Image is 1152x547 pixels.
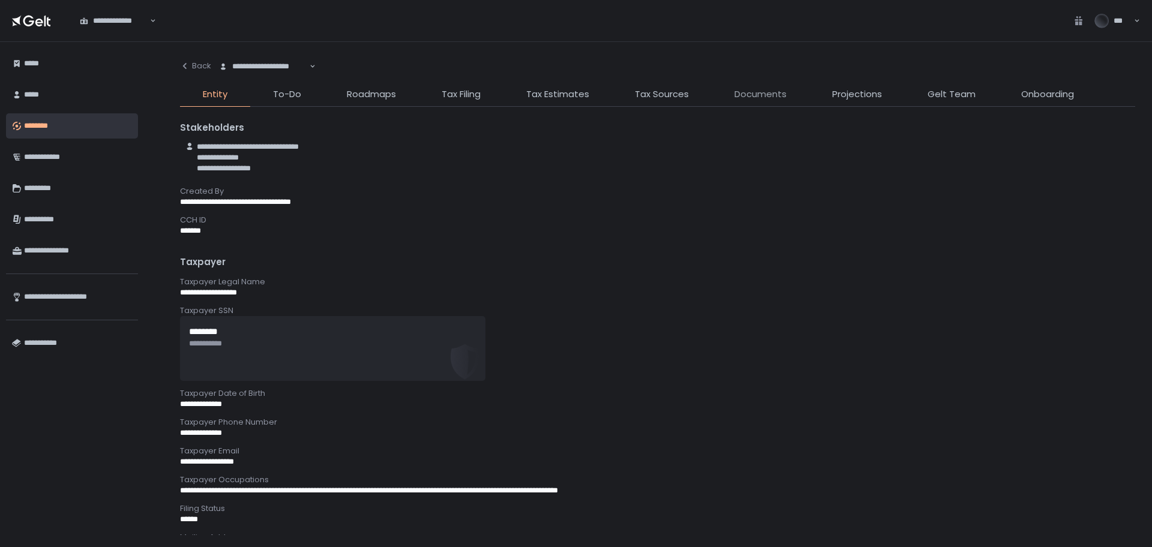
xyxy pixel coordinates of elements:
div: Taxpayer Phone Number [180,417,1135,428]
span: Onboarding [1021,88,1074,101]
span: Gelt Team [928,88,976,101]
span: Entity [203,88,227,101]
span: Tax Filing [442,88,481,101]
div: Back [180,61,211,71]
input: Search for option [148,15,149,27]
div: Created By [180,186,1135,197]
div: Taxpayer Date of Birth [180,388,1135,399]
button: Back [180,54,211,78]
span: Tax Estimates [526,88,589,101]
div: Search for option [72,8,156,34]
div: Taxpayer [180,256,1135,269]
div: Taxpayer SSN [180,305,1135,316]
span: Documents [734,88,787,101]
div: Taxpayer Email [180,446,1135,456]
div: Search for option [211,54,316,79]
span: Projections [832,88,882,101]
div: Filing Status [180,503,1135,514]
div: Stakeholders [180,121,1135,135]
div: Mailing Address [180,532,1135,543]
div: Taxpayer Occupations [180,474,1135,485]
span: Roadmaps [347,88,396,101]
span: To-Do [273,88,301,101]
div: CCH ID [180,215,1135,226]
div: Taxpayer Legal Name [180,276,1135,287]
span: Tax Sources [635,88,689,101]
